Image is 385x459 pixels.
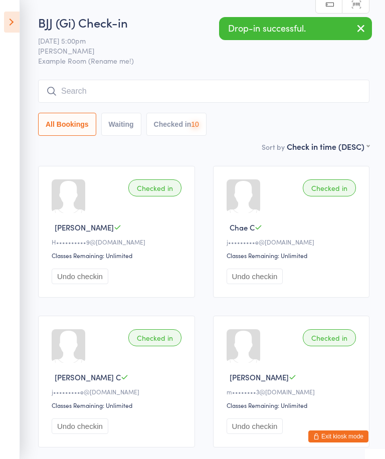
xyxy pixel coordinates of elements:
[101,113,141,136] button: Waiting
[38,80,369,103] input: Search
[219,17,372,40] div: Drop-in successful.
[303,329,356,346] div: Checked in
[128,329,181,346] div: Checked in
[55,372,121,382] span: [PERSON_NAME] C
[191,120,199,128] div: 10
[52,251,184,260] div: Classes Remaining: Unlimited
[262,142,285,152] label: Sort by
[52,401,184,409] div: Classes Remaining: Unlimited
[287,141,369,152] div: Check in time (DESC)
[230,372,289,382] span: [PERSON_NAME]
[38,46,354,56] span: [PERSON_NAME]
[303,179,356,196] div: Checked in
[52,238,184,246] div: H••••••••••9@[DOMAIN_NAME]
[52,387,184,396] div: j•••••••••e@[DOMAIN_NAME]
[308,430,368,442] button: Exit kiosk mode
[38,14,369,31] h2: BJJ (Gi) Check-in
[55,222,114,233] span: [PERSON_NAME]
[146,113,207,136] button: Checked in10
[38,36,354,46] span: [DATE] 5:00pm
[227,238,359,246] div: j•••••••••e@[DOMAIN_NAME]
[227,387,359,396] div: m••••••••3@[DOMAIN_NAME]
[128,179,181,196] div: Checked in
[38,56,369,66] span: Example Room (Rename me!)
[227,251,359,260] div: Classes Remaining: Unlimited
[38,113,96,136] button: All Bookings
[227,269,283,284] button: Undo checkin
[52,418,108,434] button: Undo checkin
[52,269,108,284] button: Undo checkin
[227,418,283,434] button: Undo checkin
[230,222,255,233] span: Chae C
[227,401,359,409] div: Classes Remaining: Unlimited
